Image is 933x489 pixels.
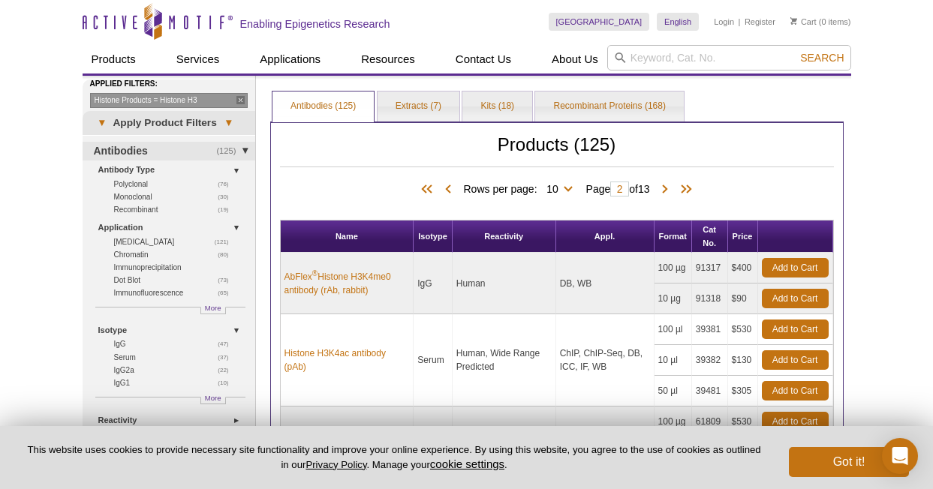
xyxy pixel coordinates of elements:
td: $305 [728,376,758,406]
p: This website uses cookies to provide necessary site functionality and improve your online experie... [24,443,764,472]
span: 13 [638,183,650,195]
td: 100 µg [655,253,692,283]
a: Antibody Type [98,162,246,178]
span: (76) [218,178,236,190]
a: Histone H3K4ac antibody (pAb) [284,346,410,373]
a: About Us [543,45,607,73]
h2: Products (125) [280,138,834,167]
a: More [200,397,226,404]
span: Rows per page: [463,181,578,196]
td: ChIP, ChIP-Seq, DB, WB [556,406,655,468]
span: (73) [218,274,236,286]
a: (37)Serum [114,351,237,364]
a: AbFlex®Histone H3K4me0 antibody (rAb, rabbit) [284,270,410,297]
a: (19)Recombinant [114,203,237,216]
a: Recombinant Proteins (168) [535,91,683,121]
a: Services [167,45,229,73]
span: (30) [218,190,236,203]
td: Human [453,253,556,314]
td: ChIP, ChIP-Seq, DB, ICC, IF, WB [556,314,655,406]
a: ▾Apply Product Filters▾ [83,111,255,135]
a: Add to Cart [762,319,829,339]
sup: ® [312,269,318,277]
td: 91317 [692,253,728,283]
a: Histone Products = Histone H3 [90,93,248,108]
span: (22) [218,364,236,376]
td: 50 µl [655,376,692,406]
h4: Applied Filters: [90,79,255,89]
a: Add to Cart [762,289,829,308]
span: More [205,301,221,314]
a: Extracts (7) [378,91,459,121]
a: Cart [790,16,817,27]
span: (37) [218,351,236,364]
td: Human, Wide Range Predicted [453,314,556,406]
a: Products [83,45,145,73]
span: (10) [218,376,236,389]
td: Human, Wide Range Predicted [453,406,556,468]
span: (121) [215,235,237,248]
a: (76)Polyclonal [114,178,237,190]
td: 39481 [692,376,728,406]
span: Last Page [673,182,695,197]
a: (65)Immunofluorescence [114,286,237,299]
td: 10 µg [655,283,692,314]
span: (65) [218,286,236,299]
th: Isotype [414,220,453,253]
th: Price [728,220,758,253]
a: English [657,13,699,31]
a: Histone H3K4ac antibody (pAb) [284,424,410,451]
td: 100 µg [655,406,692,437]
td: 39382 [692,345,728,376]
a: Reactivity [98,412,246,428]
td: $400 [728,253,758,283]
span: More [205,391,221,404]
span: Page of [579,181,658,196]
a: (121)[MEDICAL_DATA] [114,235,237,248]
span: ▾ [90,116,113,130]
td: Serum [414,314,453,406]
a: Isotype [98,322,246,338]
a: Add to Cart [762,381,829,400]
a: Add to Cart [762,258,829,277]
span: (125) [216,142,244,161]
span: (47) [218,337,236,350]
img: Your Cart [790,17,797,25]
th: Name [281,220,414,253]
a: (22)IgG2a [114,364,237,376]
li: (0 items) [790,13,851,31]
input: Keyword, Cat. No. [607,45,851,70]
td: IgG [414,406,453,468]
span: Next Page [658,182,673,197]
a: Add to Cart [762,350,829,370]
a: Antibodies (125) [272,91,374,121]
td: $530 [728,314,758,345]
td: 100 µl [655,314,692,345]
span: Search [800,52,844,64]
a: [GEOGRAPHIC_DATA] [549,13,650,31]
th: Cat No. [692,220,728,253]
a: Kits (18) [462,91,532,121]
th: Reactivity [453,220,556,253]
span: Previous Page [441,182,456,197]
h2: Enabling Epigenetics Research [240,17,390,31]
th: Appl. [556,220,655,253]
a: Application [98,220,246,235]
button: Got it! [789,447,909,477]
span: First Page [418,182,441,197]
td: $530 [728,406,758,437]
td: 61809 [692,406,728,437]
a: (73)Dot Blot [114,274,237,286]
td: 10 µl [655,345,692,376]
a: Privacy Policy [305,459,366,470]
a: (47)IgG [114,337,237,350]
li: | [739,13,741,31]
a: Register [745,16,775,27]
a: More [200,307,226,314]
button: Search [796,51,848,64]
a: (10)IgG1 [114,376,237,389]
a: Login [714,16,734,27]
a: (80)Chromatin Immunoprecipitation [114,248,237,274]
td: $90 [728,283,758,314]
th: Format [655,220,692,253]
